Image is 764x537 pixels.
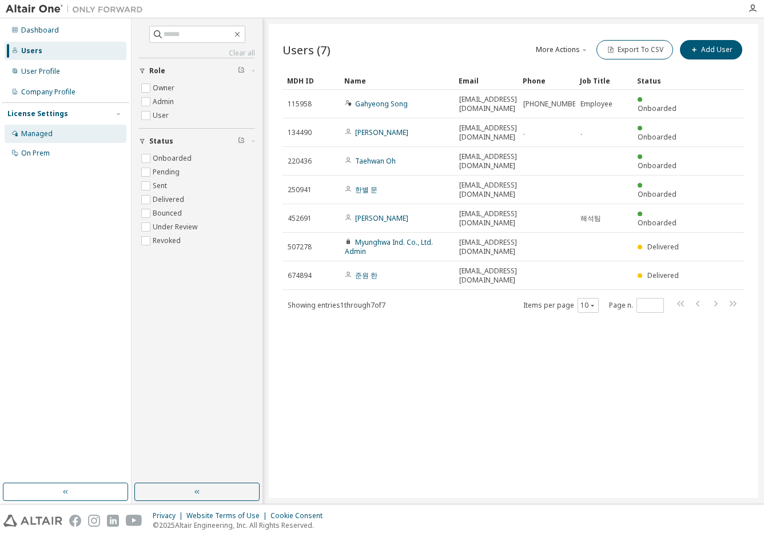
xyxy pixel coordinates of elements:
[459,238,517,256] span: [EMAIL_ADDRESS][DOMAIN_NAME]
[459,152,517,170] span: [EMAIL_ADDRESS][DOMAIN_NAME]
[355,271,377,280] a: 준원 한
[153,165,182,179] label: Pending
[345,237,433,256] a: Myunghwa Ind. Co., Ltd. Admin
[153,520,329,530] p: © 2025 Altair Engineering, Inc. All Rights Reserved.
[459,124,517,142] span: [EMAIL_ADDRESS][DOMAIN_NAME]
[149,66,165,75] span: Role
[282,42,331,58] span: Users (7)
[609,298,664,313] span: Page n.
[580,128,582,137] span: .
[153,234,183,248] label: Revoked
[288,157,312,166] span: 220436
[139,49,255,58] a: Clear all
[523,100,582,109] span: [PHONE_NUMBER]
[580,214,601,223] span: 해석팀
[238,66,245,75] span: Clear filter
[355,213,408,223] a: [PERSON_NAME]
[21,149,50,158] div: On Prem
[139,58,255,83] button: Role
[523,71,571,90] div: Phone
[153,81,177,95] label: Owner
[139,129,255,154] button: Status
[288,185,312,194] span: 250941
[535,40,590,59] button: More Actions
[459,71,514,90] div: Email
[153,95,176,109] label: Admin
[523,298,599,313] span: Items per page
[638,104,677,113] span: Onboarded
[638,218,677,228] span: Onboarded
[355,156,396,166] a: Taehwan Oh
[459,95,517,113] span: [EMAIL_ADDRESS][DOMAIN_NAME]
[580,100,612,109] span: Employee
[3,515,62,527] img: altair_logo.svg
[270,511,329,520] div: Cookie Consent
[126,515,142,527] img: youtube.svg
[107,515,119,527] img: linkedin.svg
[21,67,60,76] div: User Profile
[680,40,742,59] button: Add User
[6,3,149,15] img: Altair One
[638,189,677,199] span: Onboarded
[153,193,186,206] label: Delivered
[21,26,59,35] div: Dashboard
[153,220,200,234] label: Under Review
[344,71,449,90] div: Name
[637,71,685,90] div: Status
[288,300,385,310] span: Showing entries 1 through 7 of 7
[647,271,679,280] span: Delivered
[647,242,679,252] span: Delivered
[88,515,100,527] img: instagram.svg
[459,181,517,199] span: [EMAIL_ADDRESS][DOMAIN_NAME]
[153,152,194,165] label: Onboarded
[238,137,245,146] span: Clear filter
[7,109,68,118] div: License Settings
[153,511,186,520] div: Privacy
[21,87,75,97] div: Company Profile
[288,214,312,223] span: 452691
[580,71,628,90] div: Job Title
[288,242,312,252] span: 507278
[355,128,408,137] a: [PERSON_NAME]
[288,271,312,280] span: 674894
[459,266,517,285] span: [EMAIL_ADDRESS][DOMAIN_NAME]
[288,100,312,109] span: 115958
[186,511,270,520] div: Website Terms of Use
[69,515,81,527] img: facebook.svg
[596,40,673,59] button: Export To CSV
[355,99,408,109] a: Gahyeong Song
[638,161,677,170] span: Onboarded
[288,128,312,137] span: 134490
[21,129,53,138] div: Managed
[523,128,525,137] span: .
[355,185,377,194] a: 한별 문
[459,209,517,228] span: [EMAIL_ADDRESS][DOMAIN_NAME]
[638,132,677,142] span: Onboarded
[580,301,596,310] button: 10
[153,206,184,220] label: Bounced
[153,109,171,122] label: User
[149,137,173,146] span: Status
[21,46,42,55] div: Users
[287,71,335,90] div: MDH ID
[153,179,169,193] label: Sent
